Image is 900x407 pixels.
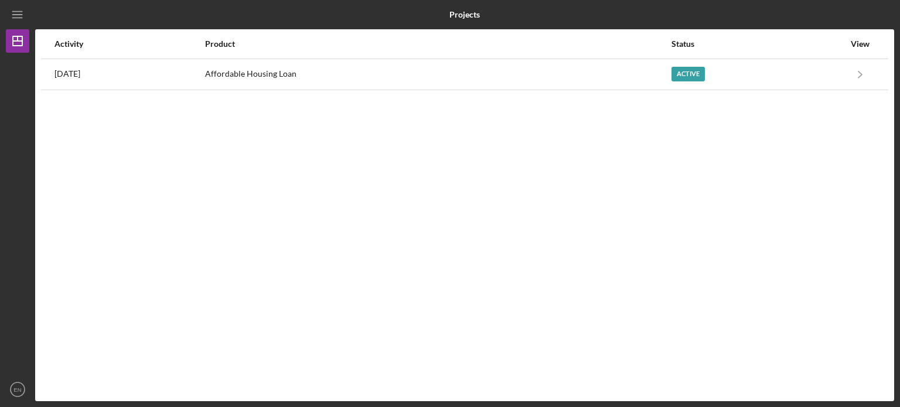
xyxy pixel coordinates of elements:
[205,60,670,89] div: Affordable Housing Loan
[671,39,844,49] div: Status
[846,39,875,49] div: View
[54,39,204,49] div: Activity
[205,39,670,49] div: Product
[671,67,705,81] div: Active
[6,378,29,401] button: EN
[54,69,80,78] time: 2025-09-15 20:09
[13,387,21,393] text: EN
[449,10,480,19] b: Projects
